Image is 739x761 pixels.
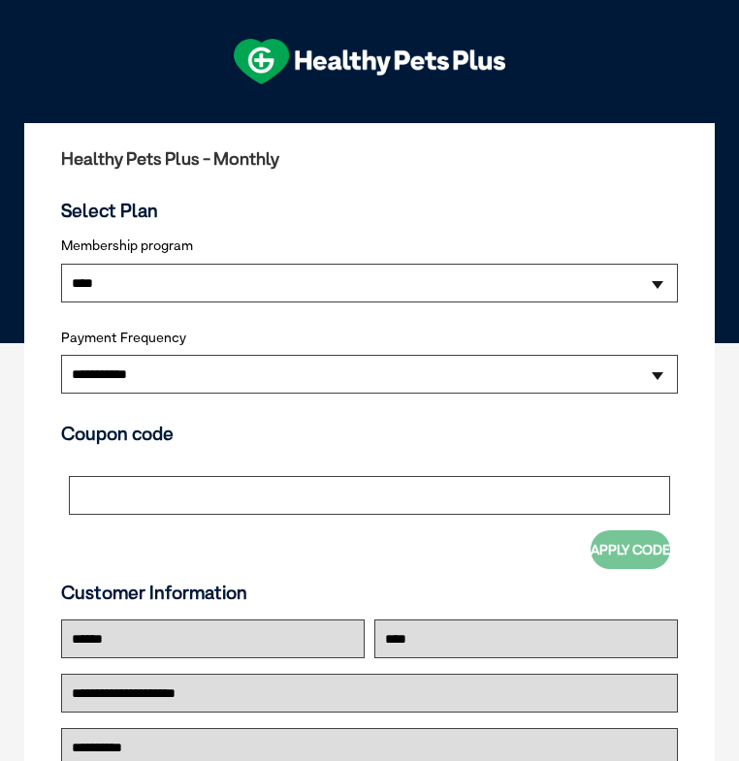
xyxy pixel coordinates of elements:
h3: Coupon code [61,423,678,445]
label: Membership program [61,238,678,254]
h3: Select Plan [61,200,678,222]
h2: Healthy Pets Plus - Monthly [61,149,678,169]
button: Apply Code [591,530,670,569]
label: Payment Frequency [61,330,186,346]
img: hpp-logo-landscape-green-white.png [234,39,505,84]
h3: Customer Information [61,582,678,604]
